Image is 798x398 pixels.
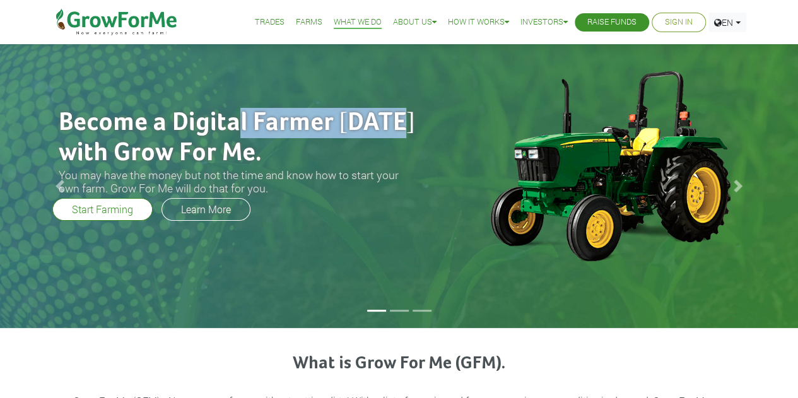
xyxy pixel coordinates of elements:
[67,353,731,375] h3: What is Grow For Me (GFM).
[296,16,322,29] a: Farms
[520,16,568,29] a: Investors
[255,16,285,29] a: Trades
[665,16,693,29] a: Sign In
[393,16,437,29] a: About Us
[334,16,382,29] a: What We Do
[59,168,418,195] h3: You may have the money but not the time and know how to start your own farm. Grow For Me will do ...
[161,198,250,221] a: Learn More
[469,64,749,266] img: growforme image
[708,13,746,32] a: EN
[59,108,418,168] h2: Become a Digital Farmer [DATE] with Grow For Me.
[587,16,637,29] a: Raise Funds
[448,16,509,29] a: How it Works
